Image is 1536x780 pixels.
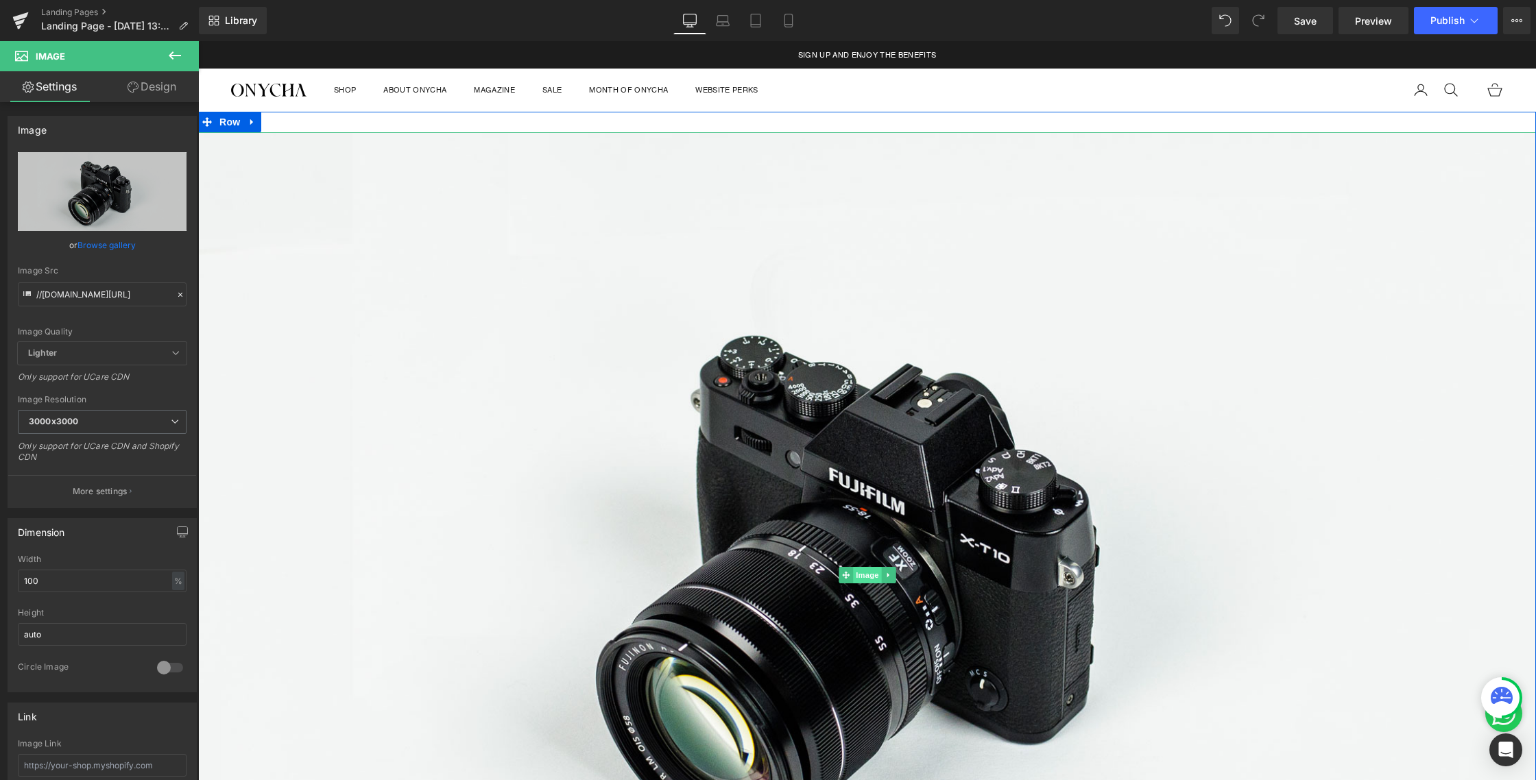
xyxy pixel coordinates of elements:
[344,42,363,56] a: SALE
[1339,7,1408,34] a: Preview
[18,623,187,646] input: auto
[18,282,187,306] input: Link
[18,661,143,676] div: Circle Image
[18,71,45,91] span: Row
[739,7,772,34] a: Tablet
[29,416,78,426] b: 3000x3000
[683,526,697,542] a: Expand / Collapse
[1212,7,1239,34] button: Undo
[18,441,187,472] div: Only support for UCare CDN and Shopify CDN
[276,42,317,56] summary: Magazine
[41,7,199,18] a: Landing Pages
[136,42,158,56] summary: Shop
[497,42,560,56] a: Website Perks
[1245,7,1272,34] button: Redo
[1503,7,1531,34] button: More
[225,14,257,27] span: Library
[18,371,187,391] div: Only support for UCare CDN
[1430,15,1465,26] span: Publish
[199,7,267,34] a: New Library
[706,7,739,34] a: Laptop
[102,71,202,102] a: Design
[673,7,706,34] a: Desktop
[18,395,187,404] div: Image Resolution
[18,739,187,748] div: Image Link
[600,8,739,20] p: SIGN UP AND ENJOY THE BENEFITS
[1414,7,1498,34] button: Publish
[185,42,248,56] summary: About Onycha
[1355,14,1392,28] span: Preview
[18,570,187,592] input: auto
[18,608,187,618] div: Height
[41,21,173,32] span: Landing Page - [DATE] 13:41:19
[45,71,63,91] a: Expand / Collapse
[655,526,684,542] span: Image
[1489,733,1522,766] div: Open Intercom Messenger
[18,117,47,136] div: Image
[36,51,65,62] span: Image
[28,348,57,358] b: Lighter
[18,703,37,722] div: Link
[77,233,136,257] a: Browse gallery
[772,7,805,34] a: Mobile
[1214,40,1305,57] nav: Secondary navigation
[73,485,128,498] p: More settings
[18,238,187,252] div: or
[18,519,65,538] div: Dimension
[136,42,1187,56] nav: Primary navigation
[391,42,470,56] a: Month of Onycha
[18,554,187,564] div: Width
[18,327,187,337] div: Image Quality
[8,475,196,507] button: More settings
[18,754,187,777] input: https://your-shop.myshopify.com
[172,572,184,590] div: %
[18,266,187,276] div: Image Src
[1294,14,1317,28] span: Save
